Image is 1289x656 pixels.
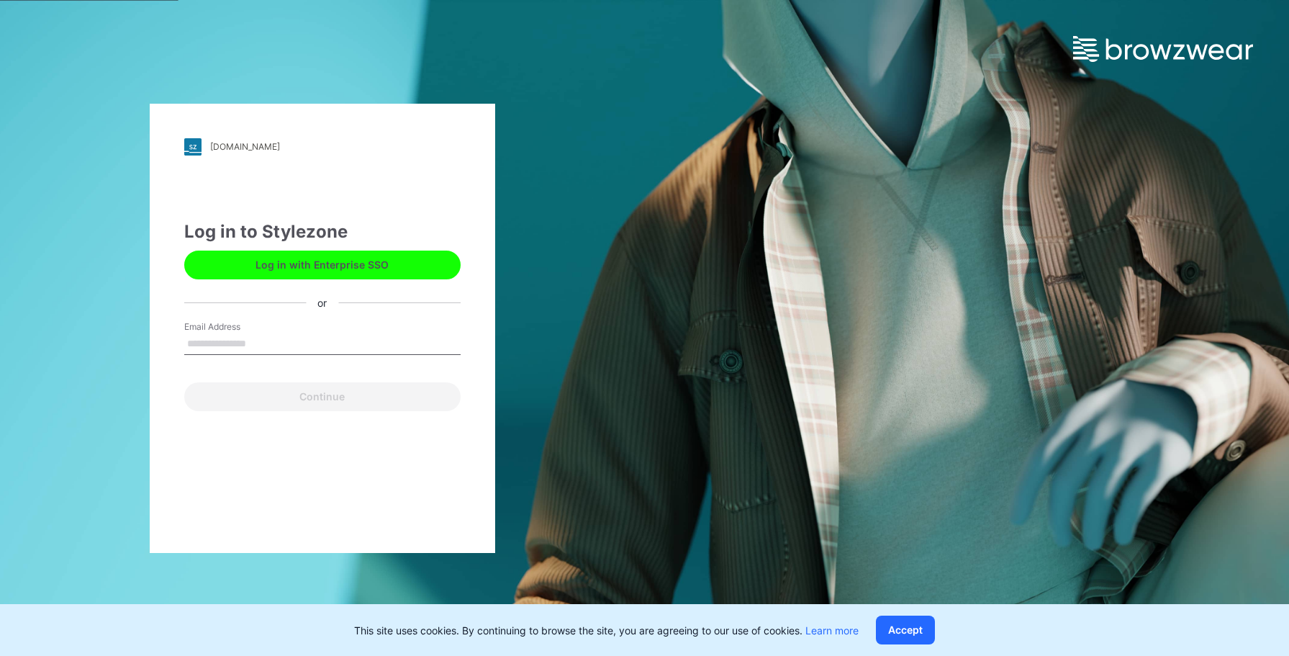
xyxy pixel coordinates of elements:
img: browzwear-logo.e42bd6dac1945053ebaf764b6aa21510.svg [1073,36,1253,62]
button: Log in with Enterprise SSO [184,251,461,279]
a: [DOMAIN_NAME] [184,138,461,156]
img: stylezone-logo.562084cfcfab977791bfbf7441f1a819.svg [184,138,202,156]
label: Email Address [184,320,285,333]
button: Accept [876,616,935,644]
div: or [306,295,338,310]
div: Log in to Stylezone [184,219,461,245]
p: This site uses cookies. By continuing to browse the site, you are agreeing to our use of cookies. [354,623,859,638]
a: Learn more [805,624,859,637]
div: [DOMAIN_NAME] [210,141,280,152]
